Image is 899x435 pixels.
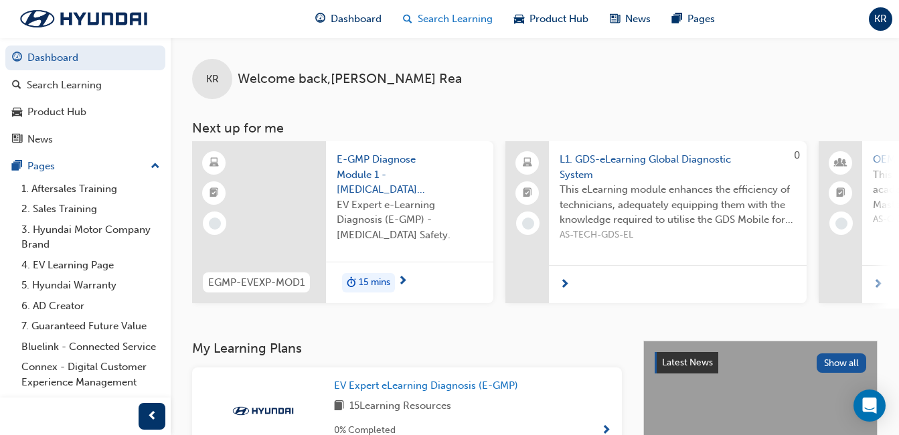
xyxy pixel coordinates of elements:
span: KR [874,11,887,27]
div: Product Hub [27,104,86,120]
span: This eLearning module enhances the efficiency of technicians, adequately equipping them with the ... [560,182,796,228]
button: Pages [5,154,165,179]
a: Bluelink - Connected Service [16,337,165,357]
span: pages-icon [672,11,682,27]
span: L1. GDS-eLearning Global Diagnostic System [560,152,796,182]
a: Latest NewsShow all [655,352,866,373]
button: Show all [817,353,867,373]
a: Dashboard [5,46,165,70]
span: duration-icon [347,274,356,292]
button: DashboardSearch LearningProduct HubNews [5,43,165,154]
span: EGMP-EVEXP-MOD1 [208,275,305,290]
a: 6. AD Creator [16,296,165,317]
div: Search Learning [27,78,102,93]
span: car-icon [514,11,524,27]
span: learningRecordVerb_NONE-icon [835,217,847,230]
span: 0 [794,149,800,161]
button: KR [869,7,892,31]
span: KR [206,72,219,87]
span: Pages [687,11,715,27]
span: Product Hub [529,11,588,27]
a: news-iconNews [599,5,661,33]
span: booktick-icon [523,185,532,202]
a: 4. EV Learning Page [16,255,165,276]
a: 3. Hyundai Motor Company Brand [16,220,165,255]
div: News [27,132,53,147]
a: Search Learning [5,73,165,98]
span: Dashboard [331,11,382,27]
a: News [5,127,165,152]
span: booktick-icon [210,185,219,202]
a: 1. Aftersales Training [16,179,165,199]
span: Latest News [662,357,713,368]
span: E-GMP Diagnose Module 1 - [MEDICAL_DATA] Safety [337,152,483,197]
a: Connex - Digital Customer Experience Management [16,357,165,392]
span: next-icon [873,279,883,291]
img: Trak [226,404,300,418]
span: next-icon [398,276,408,288]
a: 2. Sales Training [16,199,165,220]
span: EV Expert e-Learning Diagnosis (E-GMP) - [MEDICAL_DATA] Safety. [337,197,483,243]
a: pages-iconPages [661,5,726,33]
div: Open Intercom Messenger [853,389,886,422]
span: car-icon [12,106,22,118]
span: guage-icon [315,11,325,27]
span: learningRecordVerb_NONE-icon [522,217,534,230]
span: next-icon [560,279,570,291]
span: book-icon [334,398,344,415]
span: guage-icon [12,52,22,64]
a: EGMP-EVEXP-MOD1E-GMP Diagnose Module 1 - [MEDICAL_DATA] SafetyEV Expert e-Learning Diagnosis (E-G... [192,141,493,303]
span: people-icon [836,155,845,172]
span: laptop-icon [523,155,532,172]
a: 7. Guaranteed Future Value [16,316,165,337]
span: 15 mins [359,275,390,290]
div: Pages [27,159,55,174]
h3: Next up for me [171,120,899,136]
span: News [625,11,651,27]
span: AS-TECH-GDS-EL [560,228,796,243]
span: learningRecordVerb_NONE-icon [209,217,221,230]
a: Product Hub [5,100,165,124]
span: 15 Learning Resources [349,398,451,415]
a: 5. Hyundai Warranty [16,275,165,296]
h3: My Learning Plans [192,341,622,356]
span: Welcome back , [PERSON_NAME] Rea [238,72,462,87]
span: booktick-icon [836,185,845,202]
span: EV Expert eLearning Diagnosis (E-GMP) [334,379,518,391]
span: prev-icon [147,408,157,425]
span: up-icon [151,158,160,175]
a: 0L1. GDS-eLearning Global Diagnostic SystemThis eLearning module enhances the efficiency of techn... [505,141,807,303]
span: search-icon [403,11,412,27]
span: pages-icon [12,161,22,173]
a: search-iconSearch Learning [392,5,503,33]
span: learningResourceType_ELEARNING-icon [210,155,219,172]
span: news-icon [610,11,620,27]
a: guage-iconDashboard [305,5,392,33]
img: Trak [7,5,161,33]
a: car-iconProduct Hub [503,5,599,33]
span: news-icon [12,134,22,146]
span: Search Learning [418,11,493,27]
a: EV Expert eLearning Diagnosis (E-GMP) [334,378,523,394]
a: HyTRAK FAQ's - User Guide [16,392,165,413]
span: search-icon [12,80,21,92]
